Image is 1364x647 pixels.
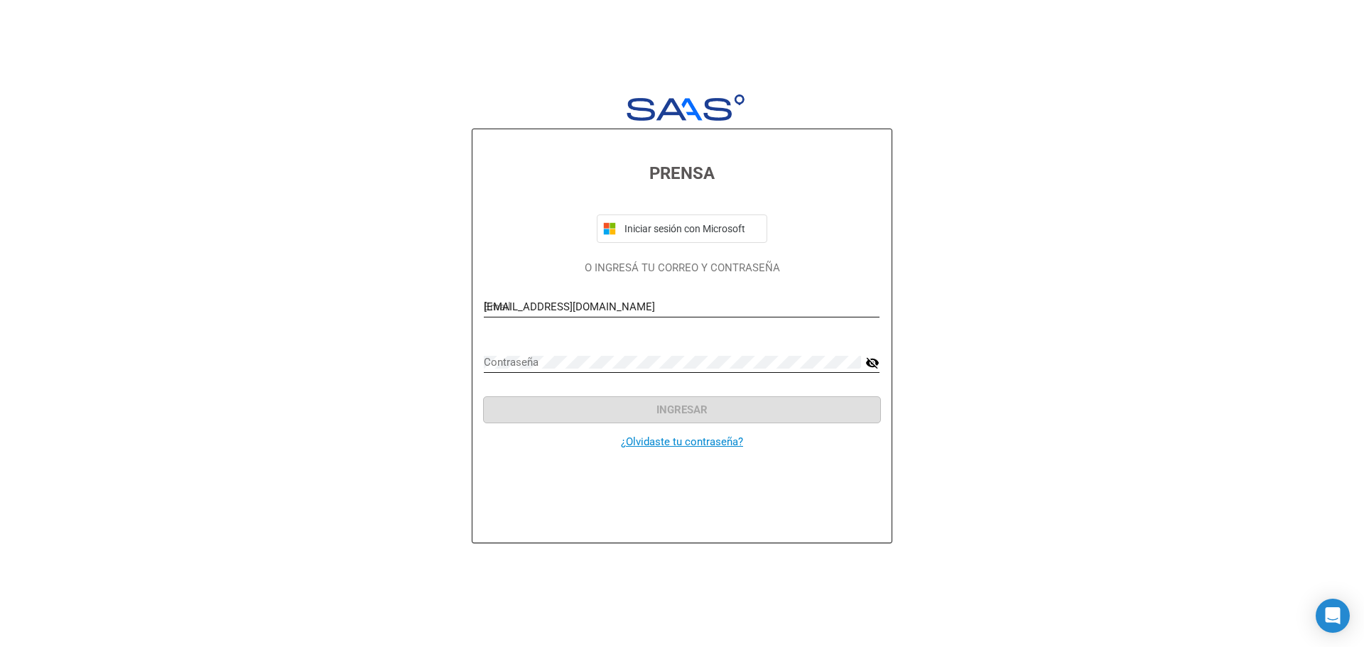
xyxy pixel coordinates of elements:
mat-icon: visibility_off [865,354,879,371]
span: Ingresar [656,403,708,416]
span: Iniciar sesión con Microsoft [622,223,761,234]
div: Open Intercom Messenger [1316,599,1350,633]
button: Iniciar sesión con Microsoft [597,214,767,243]
a: ¿Olvidaste tu contraseña? [621,435,743,448]
p: O INGRESÁ TU CORREO Y CONTRASEÑA [484,260,879,276]
h3: PRENSA [484,161,879,186]
button: Ingresar [484,397,879,423]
